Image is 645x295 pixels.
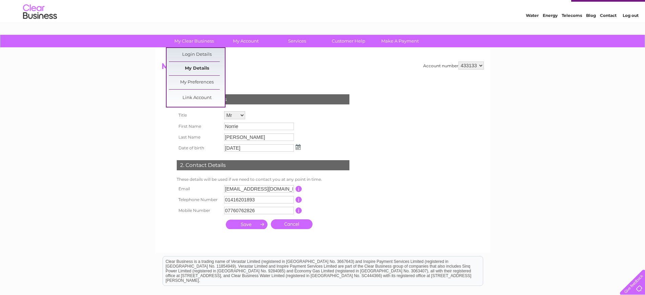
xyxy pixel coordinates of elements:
[296,197,302,203] input: Information
[269,35,325,47] a: Services
[175,175,351,183] td: These details will be used if we need to contact you at any point in time.
[218,35,274,47] a: My Account
[175,194,222,205] th: Telephone Number
[526,29,539,34] a: Water
[169,91,225,105] a: Link Account
[321,35,377,47] a: Customer Help
[175,143,222,153] th: Date of birth
[177,160,349,170] div: 2. Contact Details
[23,18,57,38] img: logo.png
[226,220,267,229] input: Submit
[623,29,639,34] a: Log out
[271,219,313,229] a: Cancel
[163,4,483,33] div: Clear Business is a trading name of Verastar Limited (registered in [GEOGRAPHIC_DATA] No. 3667643...
[517,3,564,12] a: 0333 014 3131
[586,29,596,34] a: Blog
[175,205,222,216] th: Mobile Number
[372,35,428,47] a: Make A Payment
[296,144,301,150] img: ...
[169,62,225,75] a: My Details
[296,207,302,214] input: Information
[169,76,225,89] a: My Preferences
[423,62,484,70] div: Account number
[177,94,349,104] div: 1. Personal Details
[175,132,222,143] th: Last Name
[175,121,222,132] th: First Name
[166,35,222,47] a: My Clear Business
[175,183,222,194] th: Email
[169,48,225,62] a: Login Details
[162,62,484,74] h2: My Details
[600,29,617,34] a: Contact
[296,186,302,192] input: Information
[543,29,558,34] a: Energy
[562,29,582,34] a: Telecoms
[175,109,222,121] th: Title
